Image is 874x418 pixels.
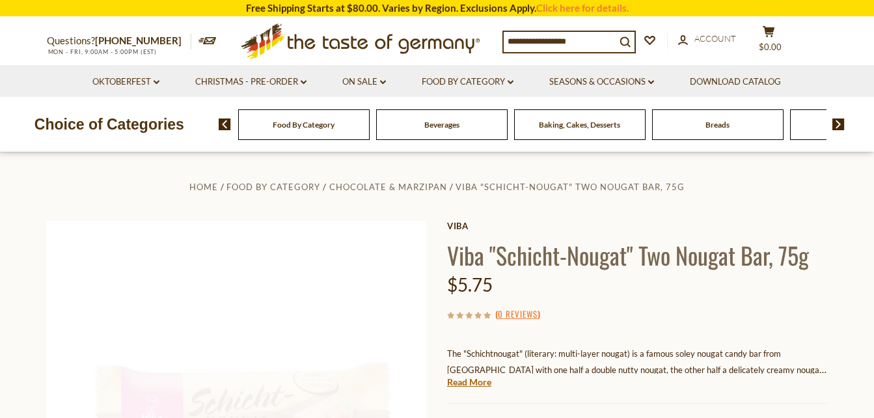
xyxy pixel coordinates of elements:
a: Viba [447,221,828,231]
a: Christmas - PRE-ORDER [195,75,307,89]
a: Food By Category [422,75,513,89]
h1: Viba "Schicht-Nougat" Two Nougat Bar, 75g [447,240,828,270]
a: Baking, Cakes, Desserts [539,120,620,130]
a: On Sale [342,75,386,89]
img: next arrow [832,118,845,130]
span: Account [694,33,736,44]
a: Chocolate & Marzipan [329,182,447,192]
p: Questions? [47,33,191,49]
a: Download Catalog [690,75,781,89]
a: Viba "Schicht-Nougat" Two Nougat Bar, 75g [456,182,685,192]
a: 0 Reviews [498,307,538,322]
a: Food By Category [273,120,335,130]
img: previous arrow [219,118,231,130]
button: $0.00 [750,25,789,58]
a: Read More [447,376,491,389]
a: Account [678,32,736,46]
a: Click here for details. [536,2,629,14]
span: $0.00 [759,42,782,52]
span: ( ) [495,307,540,320]
span: $5.75 [447,273,493,296]
a: Food By Category [226,182,320,192]
span: The "Schichtnougat" (literary: multi-layer nougat) is a famous soley nougat candy bar from [GEOGR... [447,348,826,391]
a: Oktoberfest [92,75,159,89]
a: Beverages [424,120,459,130]
a: Seasons & Occasions [549,75,654,89]
a: Breads [705,120,730,130]
a: [PHONE_NUMBER] [95,35,182,46]
span: MON - FRI, 9:00AM - 5:00PM (EST) [47,48,157,55]
a: Home [189,182,218,192]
